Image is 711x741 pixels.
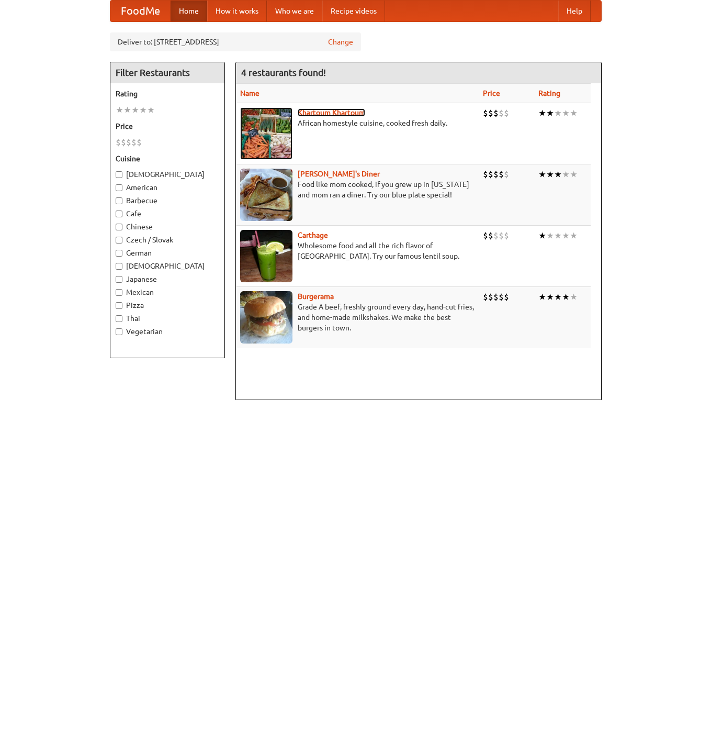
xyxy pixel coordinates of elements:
li: $ [483,291,488,303]
a: Help [558,1,591,21]
li: ★ [538,291,546,303]
a: [PERSON_NAME]'s Diner [298,170,380,178]
li: ★ [546,230,554,241]
li: $ [499,169,504,180]
li: $ [116,137,121,148]
li: ★ [554,169,562,180]
a: Recipe videos [322,1,385,21]
li: ★ [570,169,578,180]
a: Carthage [298,231,328,239]
label: Barbecue [116,195,219,206]
label: Cafe [116,208,219,219]
input: German [116,250,122,257]
li: $ [483,169,488,180]
a: Rating [538,89,560,97]
li: $ [499,291,504,303]
img: carthage.jpg [240,230,292,282]
input: Pizza [116,302,122,309]
li: ★ [123,104,131,116]
li: $ [137,137,142,148]
li: $ [493,291,499,303]
li: $ [493,230,499,241]
label: Pizza [116,300,219,311]
li: ★ [546,107,554,119]
li: ★ [116,104,123,116]
li: ★ [562,230,570,241]
a: FoodMe [110,1,171,21]
li: ★ [538,169,546,180]
li: ★ [546,291,554,303]
a: Price [483,89,500,97]
input: Czech / Slovak [116,237,122,244]
input: Cafe [116,211,122,217]
li: $ [488,230,493,241]
li: $ [493,169,499,180]
img: sallys.jpg [240,169,292,221]
input: Thai [116,315,122,322]
li: $ [493,107,499,119]
li: ★ [570,291,578,303]
h5: Cuisine [116,153,219,164]
li: $ [488,107,493,119]
img: burgerama.jpg [240,291,292,344]
label: Chinese [116,222,219,232]
img: khartoum.jpg [240,107,292,160]
p: Food like mom cooked, if you grew up in [US_STATE] and mom ran a diner. Try our blue plate special! [240,179,475,200]
li: ★ [554,230,562,241]
li: ★ [562,107,570,119]
h4: Filter Restaurants [110,62,224,83]
label: Mexican [116,287,219,297]
li: ★ [570,107,578,119]
p: Grade A beef, freshly ground every day, hand-cut fries, and home-made milkshakes. We make the bes... [240,302,475,333]
li: $ [504,169,509,180]
label: [DEMOGRAPHIC_DATA] [116,261,219,271]
li: ★ [538,107,546,119]
a: How it works [207,1,267,21]
a: Home [171,1,207,21]
li: ★ [147,104,155,116]
label: Thai [116,313,219,324]
li: $ [483,107,488,119]
li: $ [126,137,131,148]
li: ★ [546,169,554,180]
li: $ [488,169,493,180]
input: Vegetarian [116,328,122,335]
input: Japanese [116,276,122,283]
a: Burgerama [298,292,334,301]
li: ★ [131,104,139,116]
li: $ [131,137,137,148]
label: Czech / Slovak [116,235,219,245]
a: Change [328,37,353,47]
b: Khartoum Khartoum [298,108,365,117]
li: $ [499,230,504,241]
li: ★ [570,230,578,241]
li: $ [483,230,488,241]
input: American [116,184,122,191]
li: ★ [538,230,546,241]
li: $ [488,291,493,303]
li: $ [504,291,509,303]
input: Mexican [116,289,122,296]
p: African homestyle cuisine, cooked fresh daily. [240,118,475,128]
div: Deliver to: [STREET_ADDRESS] [110,32,361,51]
h5: Rating [116,89,219,99]
li: ★ [562,169,570,180]
li: $ [121,137,126,148]
li: $ [504,230,509,241]
ng-pluralize: 4 restaurants found! [241,68,326,78]
label: Japanese [116,274,219,284]
li: ★ [554,291,562,303]
label: German [116,248,219,258]
li: $ [499,107,504,119]
p: Wholesome food and all the rich flavor of [GEOGRAPHIC_DATA]. Try our famous lentil soup. [240,240,475,261]
li: ★ [554,107,562,119]
input: [DEMOGRAPHIC_DATA] [116,263,122,270]
input: [DEMOGRAPHIC_DATA] [116,171,122,178]
h5: Price [116,121,219,131]
a: Name [240,89,259,97]
input: Chinese [116,224,122,230]
label: American [116,182,219,193]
